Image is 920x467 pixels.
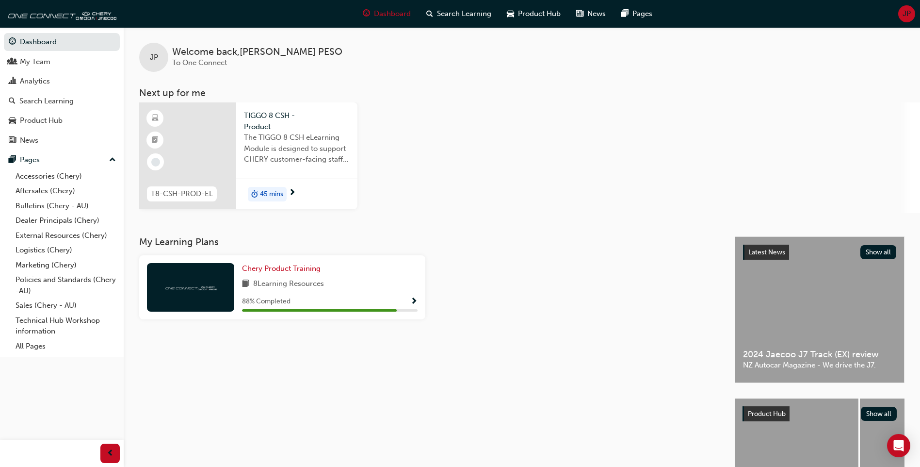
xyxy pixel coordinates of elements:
a: Product HubShow all [742,406,897,422]
span: Welcome back , [PERSON_NAME] PESO [172,47,342,58]
a: Dashboard [4,33,120,51]
a: Sales (Chery - AU) [12,298,120,313]
a: Technical Hub Workshop information [12,313,120,339]
a: guage-iconDashboard [355,4,419,24]
h3: Next up for me [124,87,920,99]
span: Product Hub [518,8,561,19]
span: 2024 Jaecoo J7 Track (EX) review [743,349,896,360]
span: Show Progress [410,298,418,306]
span: booktick-icon [152,134,159,147]
span: book-icon [242,278,249,290]
span: Product Hub [748,410,786,418]
span: car-icon [507,8,514,20]
div: My Team [20,56,50,67]
div: Open Intercom Messenger [887,434,910,457]
span: JP [903,8,911,19]
span: guage-icon [9,38,16,47]
span: learningRecordVerb_NONE-icon [151,158,160,167]
span: Pages [632,8,652,19]
a: Bulletins (Chery - AU) [12,199,120,214]
span: learningResourceType_ELEARNING-icon [152,112,159,125]
button: Show Progress [410,296,418,308]
span: Latest News [748,248,785,256]
button: Show all [860,245,897,259]
span: search-icon [9,97,16,106]
img: oneconnect [5,4,116,23]
span: up-icon [109,154,116,167]
span: 45 mins [260,189,283,200]
a: car-iconProduct Hub [499,4,568,24]
button: Pages [4,151,120,169]
span: 88 % Completed [242,296,291,307]
span: News [587,8,606,19]
button: DashboardMy TeamAnalyticsSearch LearningProduct HubNews [4,31,120,151]
span: prev-icon [107,448,114,460]
a: Dealer Principals (Chery) [12,213,120,228]
div: News [20,135,38,146]
a: T8-CSH-PROD-ELTIGGO 8 CSH - ProductThe TIGGO 8 CSH eLearning Module is designed to support CHERY ... [139,102,357,209]
a: Product Hub [4,112,120,130]
a: Chery Product Training [242,263,324,274]
div: Analytics [20,76,50,87]
span: NZ Autocar Magazine - We drive the J7. [743,360,896,371]
a: Search Learning [4,92,120,110]
a: Analytics [4,72,120,90]
span: The TIGGO 8 CSH eLearning Module is designed to support CHERY customer-facing staff with the prod... [244,132,350,165]
span: Chery Product Training [242,264,321,273]
span: Search Learning [437,8,491,19]
a: News [4,132,120,150]
span: TIGGO 8 CSH - Product [244,110,350,132]
a: Latest NewsShow all [743,245,896,260]
span: people-icon [9,58,16,67]
a: External Resources (Chery) [12,228,120,243]
div: Product Hub [20,115,63,126]
span: T8-CSH-PROD-EL [151,188,213,200]
span: guage-icon [363,8,370,20]
a: pages-iconPages [613,4,660,24]
img: oneconnect [164,283,217,292]
a: search-iconSearch Learning [419,4,499,24]
span: car-icon [9,117,16,125]
a: news-iconNews [568,4,613,24]
button: Show all [861,407,897,421]
h3: My Learning Plans [139,236,719,248]
span: next-icon [289,189,296,198]
a: Marketing (Chery) [12,258,120,273]
span: To One Connect [172,58,227,67]
a: Aftersales (Chery) [12,183,120,199]
span: news-icon [9,136,16,145]
a: My Team [4,53,120,71]
a: Latest NewsShow all2024 Jaecoo J7 Track (EX) reviewNZ Autocar Magazine - We drive the J7. [735,236,904,383]
div: Search Learning [19,96,74,107]
span: duration-icon [251,188,258,200]
span: JP [150,52,158,63]
span: pages-icon [9,156,16,165]
button: JP [898,5,915,22]
span: 8 Learning Resources [253,278,324,290]
a: All Pages [12,339,120,354]
span: chart-icon [9,77,16,86]
a: Policies and Standards (Chery -AU) [12,272,120,298]
span: search-icon [426,8,433,20]
span: pages-icon [621,8,629,20]
a: Logistics (Chery) [12,243,120,258]
a: Accessories (Chery) [12,169,120,184]
span: Dashboard [374,8,411,19]
span: news-icon [576,8,583,20]
div: Pages [20,154,40,166]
